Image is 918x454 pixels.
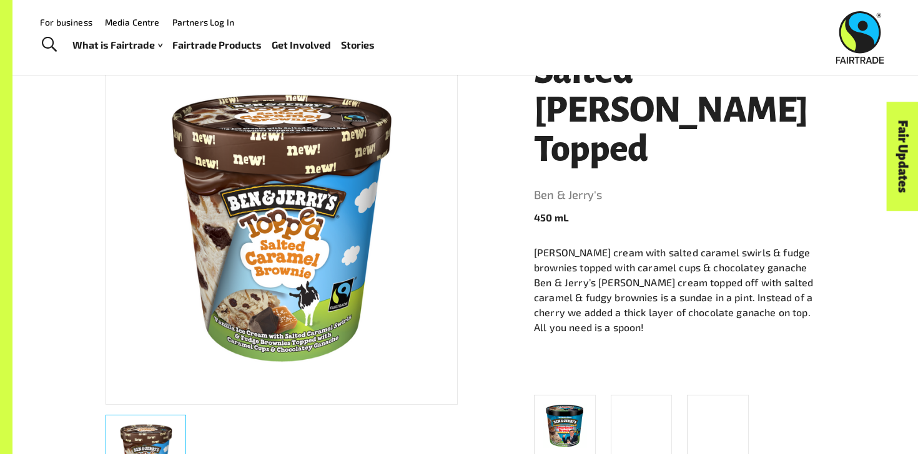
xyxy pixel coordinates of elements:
img: Fairtrade Australia New Zealand logo [836,11,884,64]
a: Stories [341,36,375,54]
a: Fairtrade Products [172,36,262,54]
a: What is Fairtrade [72,36,162,54]
p: 450 mL [534,210,825,225]
a: Toggle Search [34,29,64,60]
a: For business [40,17,92,27]
p: [PERSON_NAME] cream with salted caramel swirls & fudge brownies topped with caramel cups & chocol... [534,245,825,335]
a: Get Involved [272,36,331,54]
h1: Salted [PERSON_NAME] Topped [534,52,825,168]
a: Partners Log In [172,17,234,27]
a: Media Centre [105,17,160,27]
a: Ben & Jerry's [534,185,825,205]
